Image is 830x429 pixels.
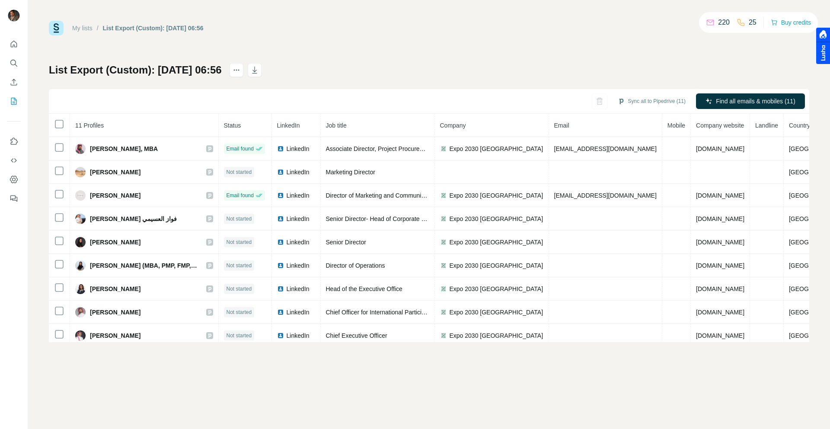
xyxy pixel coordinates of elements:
img: company-logo [440,309,447,316]
span: Mobile [667,122,685,129]
span: 11 Profiles [75,122,104,129]
button: Feedback [7,191,21,206]
span: Not started [227,215,252,223]
span: LinkedIn [287,191,310,200]
span: [EMAIL_ADDRESS][DOMAIN_NAME] [554,145,657,152]
span: Director of Marketing and Communications [326,192,441,199]
img: Avatar [75,330,86,341]
button: Enrich CSV [7,74,21,90]
span: [PERSON_NAME] (MBA, PMP, FMP, CFM) [90,261,198,270]
button: Sync all to Pipedrive (11) [612,95,692,108]
span: Head of the Executive Office [326,285,402,292]
span: [DOMAIN_NAME] [696,215,744,222]
li: / [97,24,99,32]
span: [DOMAIN_NAME] [696,309,744,316]
span: Not started [227,308,252,316]
span: [PERSON_NAME] [90,285,140,293]
span: [EMAIL_ADDRESS][DOMAIN_NAME] [554,192,657,199]
span: LinkedIn [287,214,310,223]
p: 220 [718,17,730,28]
span: [DOMAIN_NAME] [696,239,744,246]
span: Expo 2030 [GEOGRAPHIC_DATA] [450,308,543,317]
span: Expo 2030 [GEOGRAPHIC_DATA] [450,191,543,200]
span: [DOMAIN_NAME] [696,332,744,339]
span: Expo 2030 [GEOGRAPHIC_DATA] [450,144,543,153]
span: [DOMAIN_NAME] [696,285,744,292]
img: company-logo [440,145,447,152]
span: Email found [227,145,254,153]
span: Status [224,122,241,129]
span: [PERSON_NAME] [90,191,140,200]
span: Associate Director, Project Procurement [326,145,433,152]
img: LinkedIn logo [277,309,284,316]
span: [PERSON_NAME] [90,168,140,176]
span: Not started [227,262,252,269]
img: LinkedIn logo [277,145,284,152]
img: LinkedIn logo [277,332,284,339]
img: Avatar [75,307,86,317]
span: Not started [227,332,252,339]
span: Company [440,122,466,129]
span: [DOMAIN_NAME] [696,192,744,199]
span: LinkedIn [287,308,310,317]
img: Avatar [75,214,86,224]
span: Job title [326,122,347,129]
img: LinkedIn logo [277,239,284,246]
img: LinkedIn logo [277,285,284,292]
p: 25 [749,17,757,28]
span: Not started [227,168,252,176]
span: Director of Operations [326,262,385,269]
span: LinkedIn [287,285,310,293]
span: Marketing Director [326,169,375,176]
span: Company website [696,122,744,129]
span: Expo 2030 [GEOGRAPHIC_DATA] [450,214,543,223]
img: LinkedIn logo [277,215,284,222]
span: [PERSON_NAME] [90,238,140,247]
span: LinkedIn [287,144,310,153]
img: LinkedIn logo [277,192,284,199]
span: LinkedIn [287,168,310,176]
img: LinkedIn logo [277,262,284,269]
span: LinkedIn [287,238,310,247]
span: Email [554,122,569,129]
h1: List Export (Custom): [DATE] 06:56 [49,63,222,77]
button: Quick start [7,36,21,52]
span: Expo 2030 [GEOGRAPHIC_DATA] [450,238,543,247]
img: Avatar [75,167,86,177]
span: [PERSON_NAME] [90,308,140,317]
span: [DOMAIN_NAME] [696,262,744,269]
img: company-logo [440,262,447,269]
img: Avatar [75,144,86,154]
span: Chief Executive Officer [326,332,387,339]
img: company-logo [440,192,447,199]
button: actions [230,63,243,77]
span: LinkedIn [287,261,310,270]
img: Avatar [7,9,21,22]
a: My lists [72,25,93,32]
span: [PERSON_NAME] فواز العسيمي [90,214,177,223]
img: company-logo [440,215,447,222]
img: Avatar [75,260,86,271]
span: Expo 2030 [GEOGRAPHIC_DATA] [450,331,543,340]
span: Senior Director [326,239,366,246]
span: [PERSON_NAME] [90,331,140,340]
span: [PERSON_NAME], MBA [90,144,158,153]
button: Dashboard [7,172,21,187]
span: Country [789,122,810,129]
span: Expo 2030 [GEOGRAPHIC_DATA] [450,285,543,293]
span: Senior Director- Head of Corporate Procurement Department [326,215,489,222]
img: company-logo [440,285,447,292]
button: Use Surfe on LinkedIn [7,134,21,149]
button: My lists [7,93,21,109]
span: [DOMAIN_NAME] [696,145,744,152]
span: Chief Officer for International Participants & Stakeholder Management [326,309,513,316]
img: Surfe Logo [49,21,64,35]
span: Email found [227,192,254,199]
span: Not started [227,238,252,246]
button: Find all emails & mobiles (11) [696,93,805,109]
img: Avatar [75,284,86,294]
button: Search [7,55,21,71]
img: company-logo [440,239,447,246]
span: Expo 2030 [GEOGRAPHIC_DATA] [450,261,543,270]
img: LinkedIn logo [277,169,284,176]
